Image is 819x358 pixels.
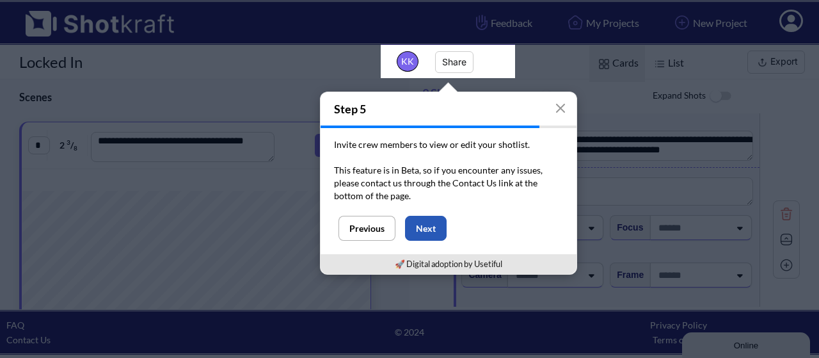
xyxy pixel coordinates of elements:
[338,216,395,241] button: Previous
[397,51,418,72] span: KK
[334,138,563,151] p: Invite crew members to view or edit your shotlist.
[321,92,576,126] h4: Step 5
[405,216,447,241] button: Next
[334,164,563,202] p: This feature is in Beta, so if you encounter any issues, please contact us through the Contact Us...
[10,11,118,20] div: Online
[435,51,473,73] button: Share
[395,259,502,269] a: 🚀 Digital adoption by Usetiful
